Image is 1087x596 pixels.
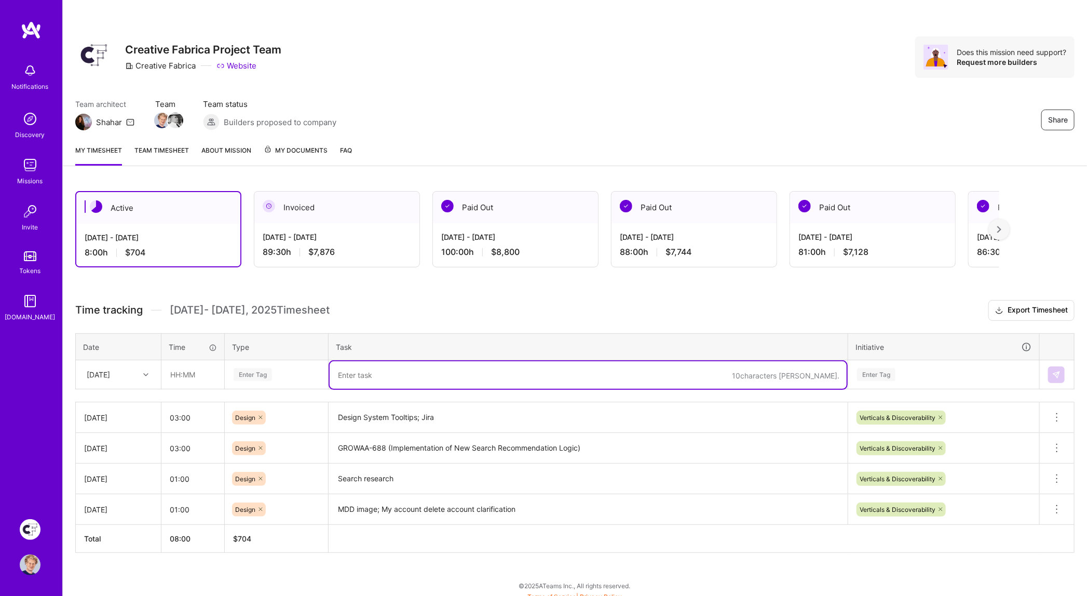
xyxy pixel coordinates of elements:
span: $7,876 [308,247,335,258]
span: My Documents [264,145,328,156]
button: Share [1041,110,1075,130]
span: Team architect [75,99,134,110]
img: Company Logo [75,36,113,74]
span: $7,744 [665,247,691,258]
img: Active [90,200,102,213]
div: [DATE] [84,504,153,515]
span: [DATE] - [DATE] , 2025 Timesheet [170,304,330,317]
span: Design [235,414,255,422]
button: Export Timesheet [988,300,1075,321]
img: right [997,226,1001,233]
div: [DATE] - [DATE] [620,232,768,242]
th: Total [76,525,161,553]
div: Paid Out [790,192,955,223]
textarea: GROWAA-688 (Implementation of New Search Recommendation Logic) [330,434,847,463]
textarea: Design System Tooltips; Jira [330,403,847,432]
a: My timesheet [75,145,122,166]
div: [DATE] - [DATE] [263,232,411,242]
span: Team [155,99,182,110]
img: Paid Out [798,200,811,212]
img: Builders proposed to company [203,114,220,130]
img: Invoiced [263,200,275,212]
div: 100:00 h [441,247,590,258]
input: HH:MM [162,361,224,388]
th: Task [329,333,848,360]
div: Tokens [20,265,41,276]
div: Active [76,192,240,224]
img: Paid Out [441,200,454,212]
span: Verticals & Discoverability [860,414,935,422]
div: [DOMAIN_NAME] [5,311,56,322]
div: 89:30 h [263,247,411,258]
span: Builders proposed to company [224,117,336,128]
th: 08:00 [161,525,225,553]
img: Invite [20,201,40,222]
span: Design [235,475,255,483]
i: icon CompanyGray [125,62,133,70]
img: Creative Fabrica Project Team [20,519,40,540]
img: Paid Out [977,200,989,212]
i: icon Chevron [143,372,148,377]
input: HH:MM [161,435,224,462]
img: logo [21,21,42,39]
img: User Avatar [20,554,40,575]
a: About Mission [201,145,251,166]
img: Team Member Avatar [168,113,183,128]
div: [DATE] [84,443,153,454]
div: [DATE] [84,412,153,423]
div: Paid Out [612,192,777,223]
span: Verticals & Discoverability [860,475,935,483]
span: Time tracking [75,304,143,317]
div: Invite [22,222,38,233]
div: 10 characters [PERSON_NAME]. [732,371,839,381]
img: Submit [1052,371,1061,379]
span: $7,128 [843,247,868,258]
div: [DATE] [84,473,153,484]
div: Notifications [12,81,49,92]
div: [DATE] [87,369,110,380]
span: Design [235,506,255,513]
img: guide book [20,291,40,311]
div: Shahar [96,117,122,128]
img: Paid Out [620,200,632,212]
h3: Creative Fabrica Project Team [125,43,281,56]
th: Date [76,333,161,360]
textarea: MDD image; My account delete account clarification [330,495,847,524]
div: Discovery [16,129,45,140]
div: Paid Out [433,192,598,223]
img: Team Member Avatar [154,113,170,128]
a: User Avatar [17,554,43,575]
span: Verticals & Discoverability [860,444,935,452]
img: Team Architect [75,114,92,130]
div: [DATE] - [DATE] [85,232,232,243]
div: Does this mission need support? [957,47,1066,57]
div: Request more builders [957,57,1066,67]
div: [DATE] - [DATE] [441,232,590,242]
div: Enter Tag [857,367,895,383]
span: $ 704 [233,534,251,543]
a: FAQ [340,145,352,166]
input: HH:MM [161,465,224,493]
a: Website [216,60,256,71]
a: My Documents [264,145,328,166]
span: Verticals & Discoverability [860,506,935,513]
div: Time [169,342,217,353]
img: teamwork [20,155,40,175]
input: HH:MM [161,404,224,431]
img: discovery [20,109,40,129]
i: icon Download [995,305,1003,316]
img: tokens [24,251,36,261]
div: Enter Tag [234,367,272,383]
a: Team Member Avatar [155,112,169,129]
div: Creative Fabrica [125,60,196,71]
input: HH:MM [161,496,224,523]
div: Invoiced [254,192,419,223]
img: bell [20,60,40,81]
span: Share [1048,115,1068,125]
span: Team status [203,99,336,110]
span: Design [235,444,255,452]
a: Creative Fabrica Project Team [17,519,43,540]
span: $8,800 [491,247,520,258]
div: 8:00 h [85,247,232,258]
span: $704 [125,247,145,258]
